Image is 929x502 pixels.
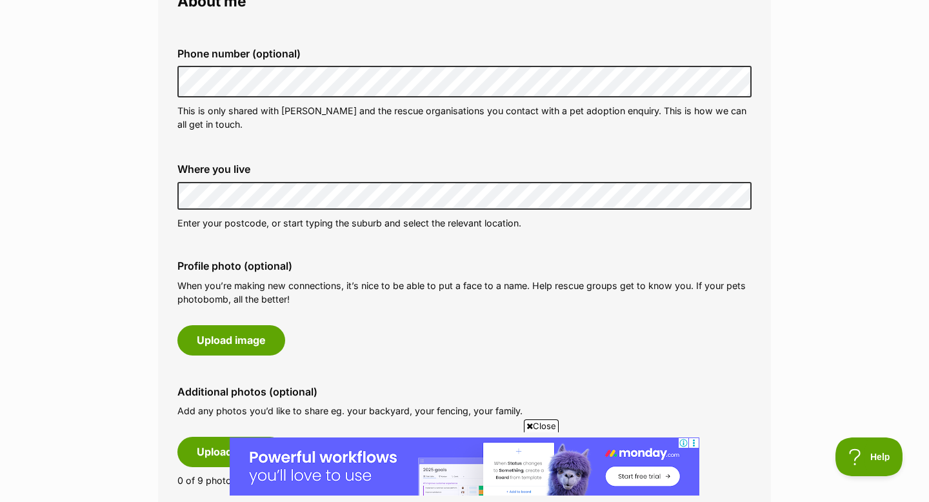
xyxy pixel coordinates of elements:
[177,48,752,59] label: Phone number (optional)
[177,279,752,306] p: When you’re making new connections, it’s nice to be able to put a face to a name. Help rescue gro...
[835,437,903,476] iframe: Help Scout Beacon - Open
[177,325,285,355] button: Upload image
[177,216,752,230] p: Enter your postcode, or start typing the suburb and select the relevant location.
[177,386,752,397] label: Additional photos (optional)
[524,419,559,432] span: Close
[230,437,699,496] iframe: Advertisement
[177,474,752,487] p: 0 of 9 photos uploaded
[177,260,752,272] label: Profile photo (optional)
[177,163,752,175] label: Where you live
[177,437,285,467] button: Upload image
[177,104,752,132] p: This is only shared with [PERSON_NAME] and the rescue organisations you contact with a pet adopti...
[177,404,752,417] p: Add any photos you’d like to share eg. your backyard, your fencing, your family.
